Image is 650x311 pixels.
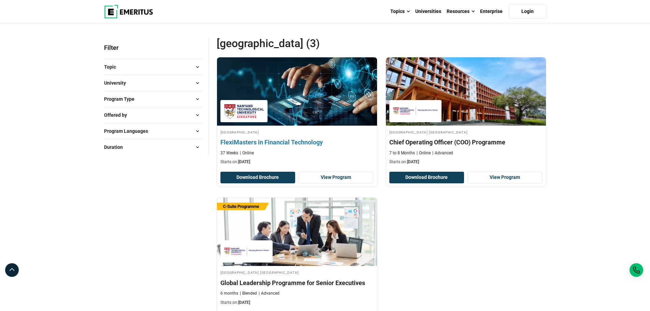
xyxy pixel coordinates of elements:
[104,142,203,152] button: Duration
[259,291,279,296] p: Advanced
[393,103,438,119] img: Nanyang Technological University Nanyang Business School
[389,172,464,183] button: Download Brochure
[104,37,203,59] p: Filter
[240,150,254,156] p: Online
[220,159,374,165] p: Starts on:
[104,95,140,103] span: Program Type
[389,150,415,156] p: 7 to 8 Months
[104,62,203,72] button: Topic
[224,244,269,259] img: Nanyang Technological University Nanyang Business School
[220,129,374,135] h4: [GEOGRAPHIC_DATA]
[467,172,543,183] a: View Program
[217,198,377,309] a: Leadership Course by Nanyang Technological University Nanyang Business School - December 24, 2025...
[104,63,121,71] span: Topic
[217,198,377,266] img: Global Leadership Programme for Senior Executives | Online Leadership Course
[240,291,257,296] p: Blended
[224,103,264,119] img: Nanyang Technological University
[389,159,543,165] p: Starts on:
[104,79,131,87] span: University
[238,300,250,305] span: [DATE]
[104,78,203,88] button: University
[217,57,377,169] a: Business Management Course by Nanyang Technological University - September 30, 2025 Nanyang Techn...
[104,111,132,119] span: Offered by
[104,110,203,120] button: Offered by
[238,159,250,164] span: [DATE]
[417,150,431,156] p: Online
[389,138,543,146] h4: Chief Operating Officer (COO) Programme
[432,150,453,156] p: Advanced
[220,269,374,275] h4: [GEOGRAPHIC_DATA] [GEOGRAPHIC_DATA]
[220,138,374,146] h4: FlexiMasters in Financial Technology
[407,159,419,164] span: [DATE]
[104,94,203,104] button: Program Type
[209,54,385,129] img: FlexiMasters in Financial Technology | Online Business Management Course
[509,4,546,19] a: Login
[104,143,128,151] span: Duration
[389,129,543,135] h4: [GEOGRAPHIC_DATA] [GEOGRAPHIC_DATA]
[220,172,295,183] button: Download Brochure
[386,57,546,169] a: Leadership Course by Nanyang Technological University Nanyang Business School - September 29, 202...
[220,300,374,306] p: Starts on:
[220,150,238,156] p: 37 Weeks
[220,279,374,287] h4: Global Leadership Programme for Senior Executives
[220,291,238,296] p: 6 months
[104,127,154,135] span: Program Languages
[217,37,381,50] span: [GEOGRAPHIC_DATA] (3)
[386,57,546,126] img: Chief Operating Officer (COO) Programme | Online Leadership Course
[299,172,374,183] a: View Program
[104,126,203,136] button: Program Languages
